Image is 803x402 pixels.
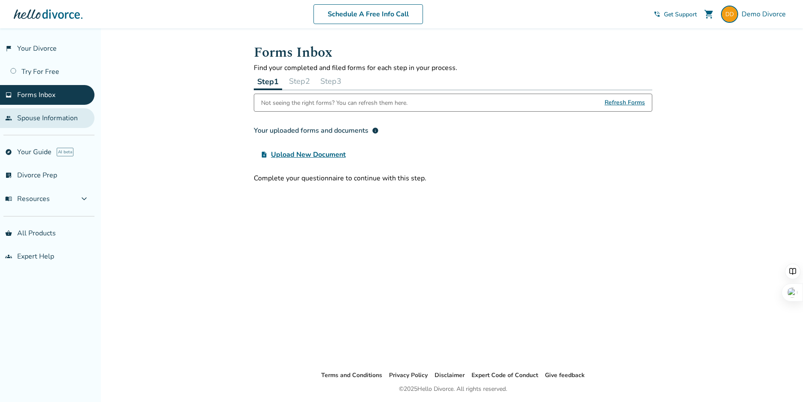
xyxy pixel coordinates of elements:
a: Schedule A Free Info Call [313,4,423,24]
button: Step2 [286,73,313,90]
p: Find your completed and filed forms for each step in your process. [254,63,652,73]
div: Complete your questionnaire to continue with this step. [254,174,652,183]
span: inbox [5,91,12,98]
div: © 2025 Hello Divorce. All rights reserved. [399,384,507,394]
span: Get Support [664,10,697,18]
span: groups [5,253,12,260]
span: Upload New Document [271,149,346,160]
a: Expert Code of Conduct [471,371,538,379]
span: flag_2 [5,45,12,52]
span: Demo Divorce [742,9,789,19]
div: Your uploaded forms and documents [254,125,379,136]
span: Forms Inbox [17,90,55,100]
img: Demo Divorce [721,6,738,23]
a: phone_in_talkGet Support [654,10,697,18]
span: people [5,115,12,122]
a: Terms and Conditions [321,371,382,379]
span: upload_file [261,151,268,158]
span: expand_more [79,194,89,204]
span: info [372,127,379,134]
button: Step3 [317,73,345,90]
span: Resources [5,194,50,204]
iframe: Chat Widget [760,361,803,402]
span: phone_in_talk [654,11,660,18]
li: Disclaimer [435,370,465,381]
button: Step1 [254,73,282,90]
span: AI beta [57,148,73,156]
span: shopping_basket [5,230,12,237]
span: shopping_cart [704,9,714,19]
a: Privacy Policy [389,371,428,379]
span: explore [5,149,12,155]
span: list_alt_check [5,172,12,179]
span: Refresh Forms [605,94,645,111]
div: Not seeing the right forms? You can refresh them here. [261,94,408,111]
span: menu_book [5,195,12,202]
h1: Forms Inbox [254,42,652,63]
li: Give feedback [545,370,585,381]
